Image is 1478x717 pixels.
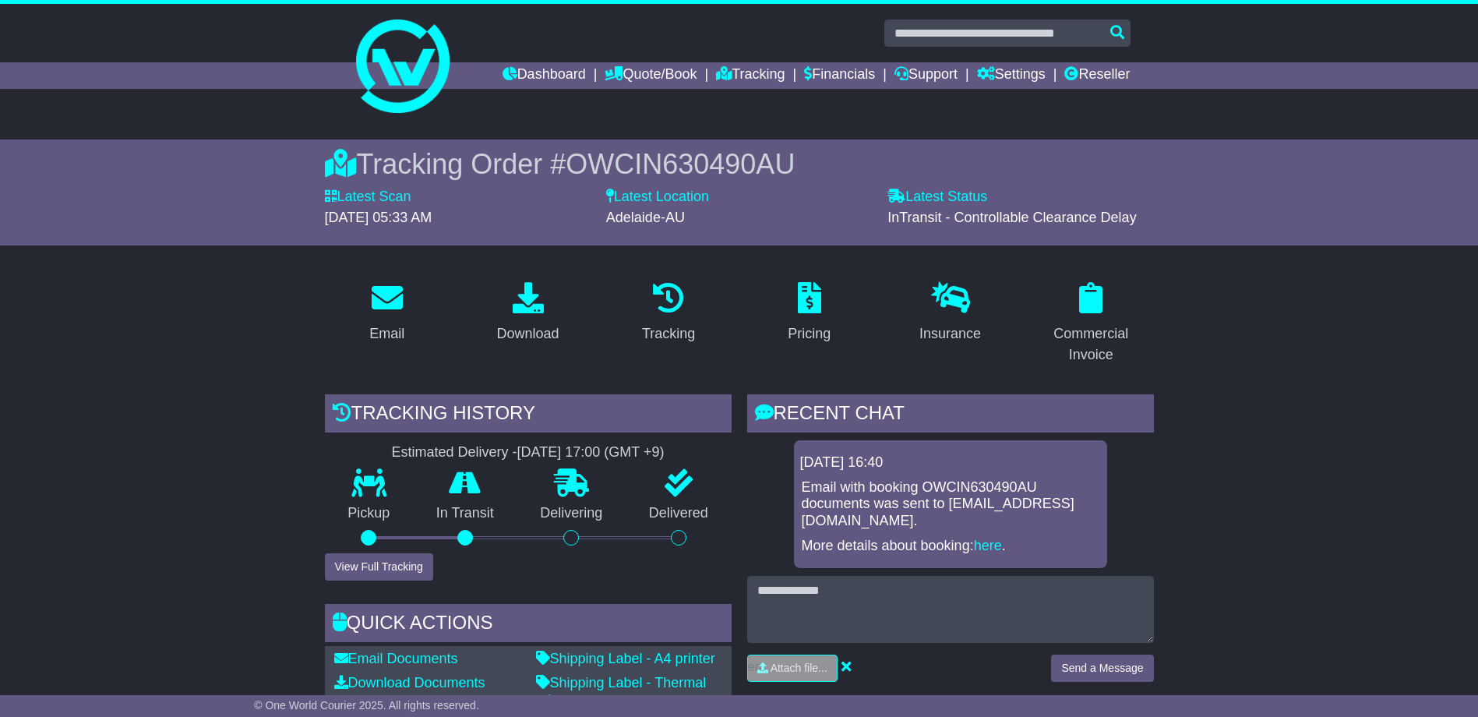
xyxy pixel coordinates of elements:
[325,604,732,646] div: Quick Actions
[788,323,831,344] div: Pricing
[325,444,732,461] div: Estimated Delivery -
[802,538,1099,555] p: More details about booking: .
[254,699,479,712] span: © One World Courier 2025. All rights reserved.
[325,147,1154,181] div: Tracking Order #
[334,651,458,666] a: Email Documents
[802,479,1099,530] p: Email with booking OWCIN630490AU documents was sent to [EMAIL_ADDRESS][DOMAIN_NAME].
[894,62,958,89] a: Support
[919,323,981,344] div: Insurance
[503,62,586,89] a: Dashboard
[369,323,404,344] div: Email
[325,505,414,522] p: Pickup
[977,62,1046,89] a: Settings
[536,675,707,708] a: Shipping Label - Thermal printer
[325,189,411,206] label: Latest Scan
[887,210,1136,225] span: InTransit - Controllable Clearance Delay
[1051,655,1153,682] button: Send a Message
[486,277,569,350] a: Download
[325,553,433,581] button: View Full Tracking
[632,277,705,350] a: Tracking
[887,189,987,206] label: Latest Status
[536,651,715,666] a: Shipping Label - A4 printer
[606,189,709,206] label: Latest Location
[325,394,732,436] div: Tracking history
[626,505,732,522] p: Delivered
[800,454,1101,472] div: [DATE] 16:40
[496,323,559,344] div: Download
[804,62,875,89] a: Financials
[606,210,685,225] span: Adelaide-AU
[359,277,414,350] a: Email
[716,62,785,89] a: Tracking
[517,505,626,522] p: Delivering
[325,210,432,225] span: [DATE] 05:33 AM
[747,394,1154,436] div: RECENT CHAT
[334,675,485,691] a: Download Documents
[974,538,1002,553] a: here
[517,444,665,461] div: [DATE] 17:00 (GMT +9)
[1039,323,1144,366] div: Commercial Invoice
[1028,277,1154,371] a: Commercial Invoice
[1064,62,1130,89] a: Reseller
[605,62,697,89] a: Quote/Book
[778,277,841,350] a: Pricing
[413,505,517,522] p: In Transit
[566,148,795,180] span: OWCIN630490AU
[909,277,991,350] a: Insurance
[642,323,695,344] div: Tracking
